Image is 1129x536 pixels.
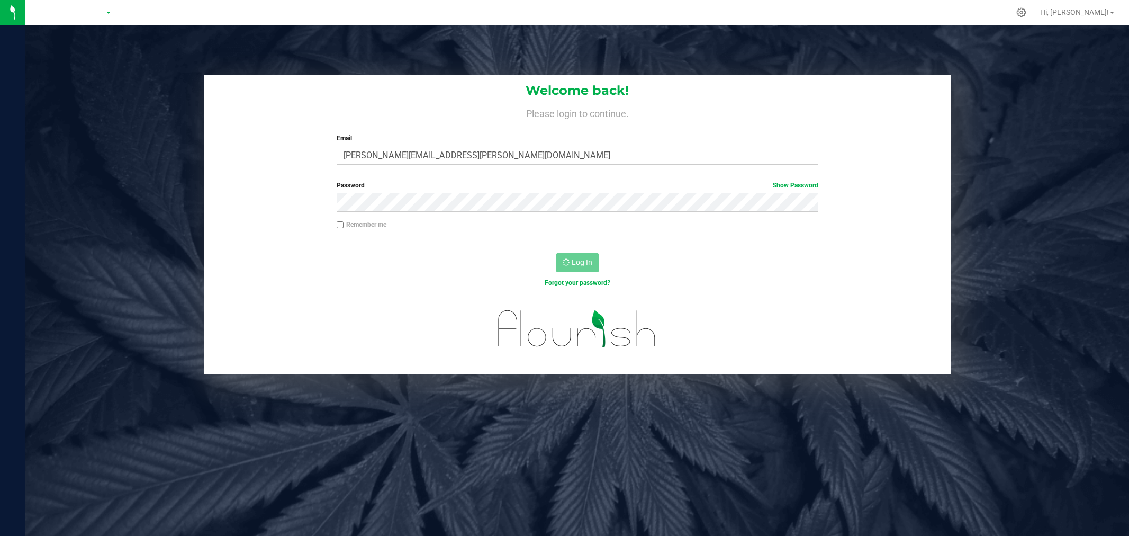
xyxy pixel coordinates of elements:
h4: Please login to continue. [204,106,951,119]
input: Remember me [337,221,344,229]
a: Forgot your password? [545,279,610,287]
span: Password [337,182,365,189]
label: Email [337,133,818,143]
img: flourish_logo.svg [484,299,671,359]
a: Show Password [773,182,818,189]
h1: Welcome back! [204,84,951,97]
label: Remember me [337,220,386,229]
button: Log In [556,253,599,272]
div: Manage settings [1015,7,1028,17]
span: Log In [572,258,592,266]
span: Hi, [PERSON_NAME]! [1040,8,1109,16]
